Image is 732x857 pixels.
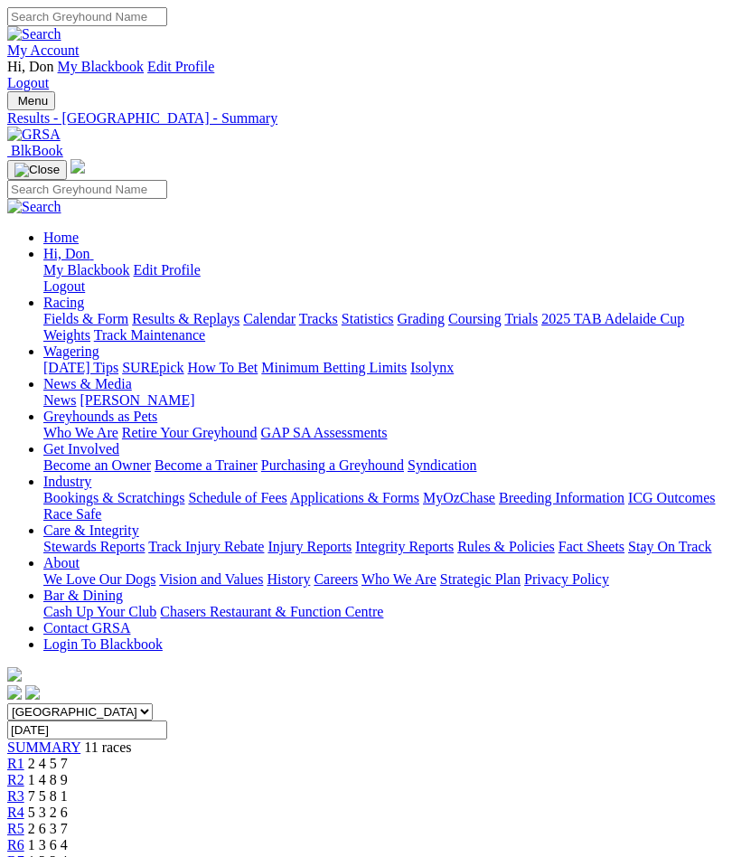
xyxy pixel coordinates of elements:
[43,376,132,391] a: News & Media
[159,571,263,587] a: Vision and Values
[43,327,90,343] a: Weights
[43,425,118,440] a: Who We Are
[43,457,725,474] div: Get Involved
[43,311,128,326] a: Fields & Form
[342,311,394,326] a: Statistics
[43,392,76,408] a: News
[261,425,388,440] a: GAP SA Assessments
[18,94,48,108] span: Menu
[43,311,725,344] div: Racing
[122,360,183,375] a: SUREpick
[261,360,407,375] a: Minimum Betting Limits
[188,360,258,375] a: How To Bet
[43,246,94,261] a: Hi, Don
[70,159,85,174] img: logo-grsa-white.png
[94,327,205,343] a: Track Maintenance
[7,75,49,90] a: Logout
[243,311,296,326] a: Calendar
[43,506,101,522] a: Race Safe
[355,539,454,554] a: Integrity Reports
[43,636,163,652] a: Login To Blackbook
[58,59,145,74] a: My Blackbook
[43,604,156,619] a: Cash Up Your Club
[261,457,404,473] a: Purchasing a Greyhound
[43,490,184,505] a: Bookings & Scratchings
[448,311,502,326] a: Coursing
[43,246,90,261] span: Hi, Don
[43,278,85,294] a: Logout
[524,571,609,587] a: Privacy Policy
[43,344,99,359] a: Wagering
[43,441,119,457] a: Get Involved
[43,539,725,555] div: Care & Integrity
[7,720,167,739] input: Select date
[43,457,151,473] a: Become an Owner
[43,620,130,636] a: Contact GRSA
[148,539,264,554] a: Track Injury Rebate
[43,295,84,310] a: Racing
[147,59,214,74] a: Edit Profile
[80,392,194,408] a: [PERSON_NAME]
[7,180,167,199] input: Search
[43,230,79,245] a: Home
[541,311,684,326] a: 2025 TAB Adelaide Cup
[628,539,711,554] a: Stay On Track
[43,474,91,489] a: Industry
[160,604,383,619] a: Chasers Restaurant & Function Centre
[267,539,352,554] a: Injury Reports
[43,555,80,570] a: About
[28,837,68,852] span: 1 3 6 4
[558,539,624,554] a: Fact Sheets
[43,588,123,603] a: Bar & Dining
[188,490,286,505] a: Schedule of Fees
[7,788,24,804] a: R3
[43,360,118,375] a: [DATE] Tips
[43,571,725,588] div: About
[7,739,80,755] a: SUMMARY
[7,772,24,787] a: R2
[7,805,24,820] span: R4
[43,409,157,424] a: Greyhounds as Pets
[43,571,155,587] a: We Love Our Dogs
[7,756,24,771] a: R1
[7,91,55,110] button: Toggle navigation
[267,571,310,587] a: History
[361,571,436,587] a: Who We Are
[84,739,131,755] span: 11 races
[7,59,725,91] div: My Account
[290,490,419,505] a: Applications & Forms
[314,571,358,587] a: Careers
[299,311,338,326] a: Tracks
[43,539,145,554] a: Stewards Reports
[408,457,476,473] a: Syndication
[25,685,40,700] img: twitter.svg
[410,360,454,375] a: Isolynx
[7,685,22,700] img: facebook.svg
[28,805,68,820] span: 5 3 2 6
[28,756,68,771] span: 2 4 5 7
[155,457,258,473] a: Become a Trainer
[28,772,68,787] span: 1 4 8 9
[7,667,22,682] img: logo-grsa-white.png
[43,490,725,523] div: Industry
[43,392,725,409] div: News & Media
[7,160,67,180] button: Toggle navigation
[7,7,167,26] input: Search
[7,110,725,127] div: Results - [GEOGRAPHIC_DATA] - Summary
[134,262,201,278] a: Edit Profile
[43,604,725,620] div: Bar & Dining
[7,837,24,852] a: R6
[7,42,80,58] a: My Account
[7,143,63,158] a: BlkBook
[398,311,445,326] a: Grading
[28,821,68,836] span: 2 6 3 7
[628,490,715,505] a: ICG Outcomes
[122,425,258,440] a: Retire Your Greyhound
[7,59,54,74] span: Hi, Don
[7,821,24,836] a: R5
